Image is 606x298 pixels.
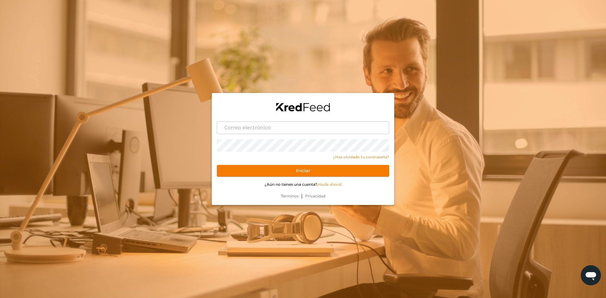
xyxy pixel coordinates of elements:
[276,103,330,111] img: logo-black.png
[217,154,389,160] a: ¿Has olvidado tu contraseña?
[317,182,342,187] a: ¡Hazla ahora!
[278,193,301,199] a: Términos
[217,165,389,177] button: Iniciar
[303,193,328,199] a: Privacidad
[585,269,597,282] img: chatIcon
[212,192,394,205] div: |
[217,182,389,187] p: ¿Aún no tienes una cuenta?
